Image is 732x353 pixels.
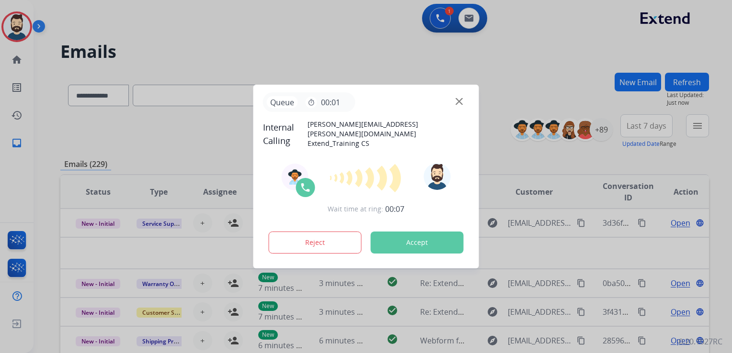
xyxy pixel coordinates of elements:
span: Internal Calling [263,121,308,147]
img: agent-avatar [287,169,303,185]
span: 00:07 [385,203,404,215]
span: 00:01 [321,97,340,108]
button: Accept [371,232,464,254]
p: Extend_Training CS [308,139,469,148]
mat-icon: timer [308,99,315,106]
img: close-button [456,98,463,105]
p: [PERSON_NAME][EMAIL_ADDRESS][PERSON_NAME][DOMAIN_NAME] [308,120,469,139]
img: call-icon [300,182,311,193]
span: Wait time at ring: [328,204,383,214]
p: Queue [267,96,298,108]
button: Reject [269,232,362,254]
p: 0.20.1027RC [679,336,722,347]
img: avatar [423,163,450,190]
